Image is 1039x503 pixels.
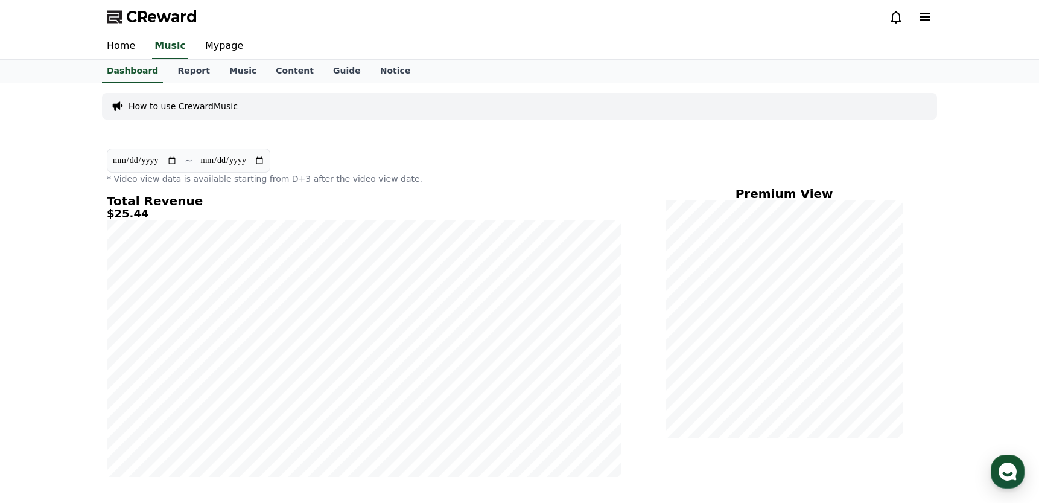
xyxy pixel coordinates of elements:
h5: $25.44 [107,208,621,220]
p: * Video view data is available starting from D+3 after the video view date. [107,173,621,185]
span: CReward [126,7,197,27]
a: Music [220,60,266,83]
p: ~ [185,153,192,168]
a: Home [97,34,145,59]
a: Dashboard [102,60,163,83]
a: Music [152,34,188,59]
a: Guide [323,60,370,83]
a: CReward [107,7,197,27]
a: Report [168,60,220,83]
a: Notice [370,60,421,83]
h4: Premium View [665,187,903,200]
h4: Total Revenue [107,194,621,208]
a: Content [266,60,323,83]
a: How to use CrewardMusic [129,100,238,112]
a: Mypage [195,34,253,59]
